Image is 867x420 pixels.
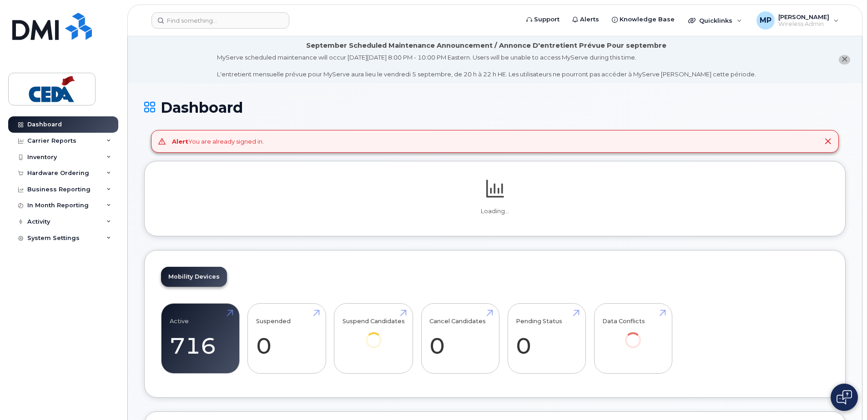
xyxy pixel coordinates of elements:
p: Loading... [161,207,829,215]
button: close notification [839,55,850,65]
a: Mobility Devices [161,267,227,287]
img: Open chat [837,390,852,405]
a: Suspend Candidates [343,309,405,361]
strong: Alert [172,138,188,145]
div: September Scheduled Maintenance Announcement / Annonce D'entretient Prévue Pour septembre [306,41,666,50]
div: You are already signed in. [172,137,264,146]
a: Pending Status 0 [516,309,577,369]
a: Data Conflicts [602,309,664,361]
a: Active 716 [170,309,231,369]
h1: Dashboard [144,100,846,115]
div: MyServe scheduled maintenance will occur [DATE][DATE] 8:00 PM - 10:00 PM Eastern. Users will be u... [217,53,756,79]
a: Cancel Candidates 0 [429,309,491,369]
a: Suspended 0 [256,309,318,369]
